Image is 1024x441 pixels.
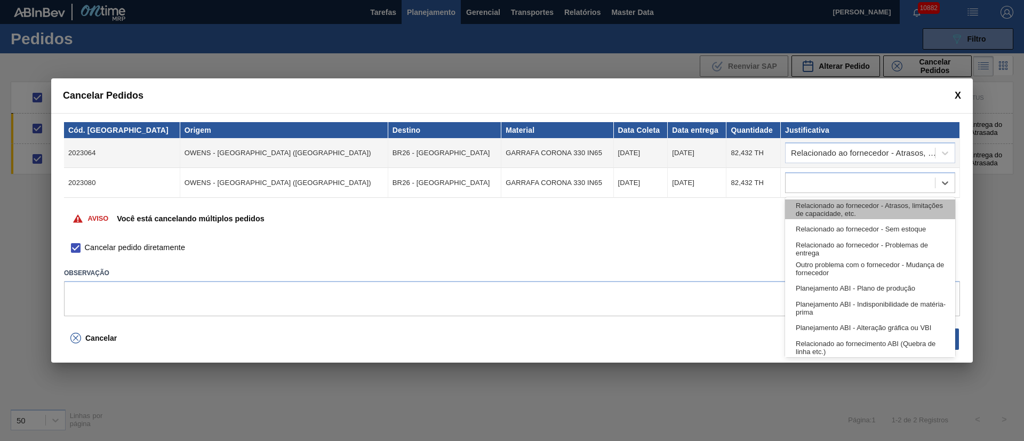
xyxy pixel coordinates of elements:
span: Cancelar [85,334,117,342]
td: [DATE] [614,138,668,168]
div: Relacionado ao fornecedor - Sem estoque [785,219,955,239]
label: Observação [64,266,960,281]
p: Você está cancelando múltiplos pedidos [117,214,264,223]
div: Relacionado ao fornecedor - Problemas de entrega [785,239,955,259]
td: 2023080 [64,168,180,198]
td: GARRAFA CORONA 330 IN65 [501,168,613,198]
div: Outro problema com o fornecedor - Mudança de fornecedor [785,259,955,278]
td: 82,432 TH [726,138,781,168]
div: Planejamento ABI - Indisponibilidade de matéria-prima [785,298,955,318]
td: BR26 - [GEOGRAPHIC_DATA] [388,138,501,168]
th: Quantidade [726,122,781,138]
div: Planejamento ABI - Alteração gráfica ou VBI [785,318,955,338]
th: Data Coleta [614,122,668,138]
div: Relacionado ao fornecedor - Atrasos, limitações de capacidade, etc. [791,149,936,157]
td: [DATE] [614,168,668,198]
td: [DATE] [668,138,726,168]
td: 82,432 TH [726,168,781,198]
th: Material [501,122,613,138]
button: Cancelar [64,327,123,349]
td: OWENS - [GEOGRAPHIC_DATA] ([GEOGRAPHIC_DATA]) [180,168,388,198]
td: [DATE] [668,168,726,198]
div: Relacionado ao fornecimento ABI (Quebra de linha etc.) [785,338,955,357]
th: Data entrega [668,122,726,138]
td: 2023064 [64,138,180,168]
span: Cancelar pedido diretamente [85,242,185,254]
div: Planejamento ABI - Plano de produção [785,278,955,298]
th: Origem [180,122,388,138]
td: GARRAFA CORONA 330 IN65 [501,138,613,168]
div: Relacionado ao fornecedor - Atrasos, limitações de capacidade, etc. [785,199,955,219]
td: BR26 - [GEOGRAPHIC_DATA] [388,168,501,198]
span: Cancelar Pedidos [63,90,143,101]
th: Cód. [GEOGRAPHIC_DATA] [64,122,180,138]
td: OWENS - [GEOGRAPHIC_DATA] ([GEOGRAPHIC_DATA]) [180,138,388,168]
p: Aviso [87,214,108,222]
th: Destino [388,122,501,138]
th: Justificativa [781,122,960,138]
